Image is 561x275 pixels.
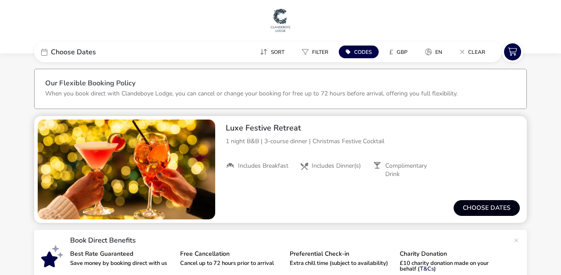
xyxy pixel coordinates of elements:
p: Preferential Check-in [290,251,393,257]
naf-pibe-menu-bar-item: en [418,46,453,58]
button: Choose dates [454,200,520,216]
p: Cancel up to 72 hours prior to arrival [180,261,283,266]
p: Charity Donation [400,251,503,257]
p: 1 night B&B | 3-course dinner | Christmas Festive Cocktail [226,137,520,146]
span: Filter [312,49,328,56]
naf-pibe-menu-bar-item: Filter [295,46,339,58]
img: Main Website [270,7,291,33]
naf-pibe-menu-bar-item: Sort [253,46,295,58]
naf-pibe-menu-bar-item: £GBP [382,46,418,58]
a: T&Cs [420,265,434,273]
button: en [418,46,449,58]
p: Best Rate Guaranteed [70,251,173,257]
p: £10 charity donation made on your behalf ( ) [400,261,503,272]
button: £GBP [382,46,415,58]
span: en [435,49,442,56]
p: Save money by booking direct with us [70,261,173,266]
span: Includes Breakfast [238,162,288,170]
button: Clear [453,46,492,58]
span: Includes Dinner(s) [312,162,361,170]
span: Clear [468,49,485,56]
i: £ [389,48,393,56]
button: Sort [253,46,291,58]
p: When you book direct with Clandeboye Lodge, you can cancel or change your booking for free up to ... [45,89,458,98]
p: Free Cancellation [180,251,283,257]
div: Luxe Festive Retreat 1 night B&B | 3-course dinner | Christmas Festive Cocktail Includes Breakfas... [219,116,527,185]
div: Choose Dates [34,42,166,62]
naf-pibe-menu-bar-item: Clear [453,46,496,58]
h2: Luxe Festive Retreat [226,123,520,133]
h3: Our Flexible Booking Policy [45,80,516,89]
p: Extra chill time (subject to availability) [290,261,393,266]
span: Sort [271,49,284,56]
button: Codes [339,46,379,58]
span: Codes [354,49,372,56]
span: GBP [397,49,408,56]
span: Complimentary Drink [385,162,440,178]
swiper-slide: 1 / 1 [38,120,215,219]
span: Choose Dates [51,49,96,56]
button: Filter [295,46,335,58]
naf-pibe-menu-bar-item: Codes [339,46,382,58]
p: Book Direct Benefits [70,237,509,244]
